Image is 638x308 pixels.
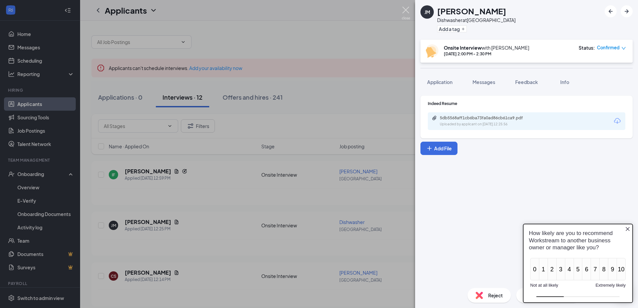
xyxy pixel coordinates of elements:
[444,51,529,57] div: [DATE] 2:00 PM - 2:30 PM
[621,46,626,51] span: down
[440,115,533,121] div: 5db5568aff1cb6ba73fa0ad86cb61ca9.pdf
[424,9,430,15] div: JM
[444,45,482,51] b: Onsite Interview
[420,142,457,155] button: Add FilePlus
[432,115,437,121] svg: Paperclip
[560,79,569,85] span: Info
[432,115,540,127] a: Paperclip5db5568aff1cb6ba73fa0ad86cb61ca9.pdfUploaded by applicant on [DATE] 12:25:56
[437,17,516,23] div: Dishwasher at [GEOGRAPHIC_DATA]
[579,44,595,51] div: Status :
[515,79,538,85] span: Feedback
[427,79,452,85] span: Application
[437,5,506,17] h1: [PERSON_NAME]
[518,218,638,308] iframe: Sprig User Feedback Dialog
[444,44,529,51] div: with [PERSON_NAME]
[472,79,495,85] span: Messages
[623,7,631,15] svg: ArrowRight
[488,292,503,299] span: Reject
[461,27,465,31] svg: Plus
[428,101,625,106] div: Indeed Resume
[440,122,540,127] div: Uploaded by applicant on [DATE] 12:25:56
[613,117,621,125] svg: Download
[605,5,617,17] button: ArrowLeftNew
[607,7,615,15] svg: ArrowLeftNew
[437,25,467,32] button: PlusAdd a tag
[426,145,433,152] svg: Plus
[597,44,620,51] span: Confirmed
[621,5,633,17] button: ArrowRight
